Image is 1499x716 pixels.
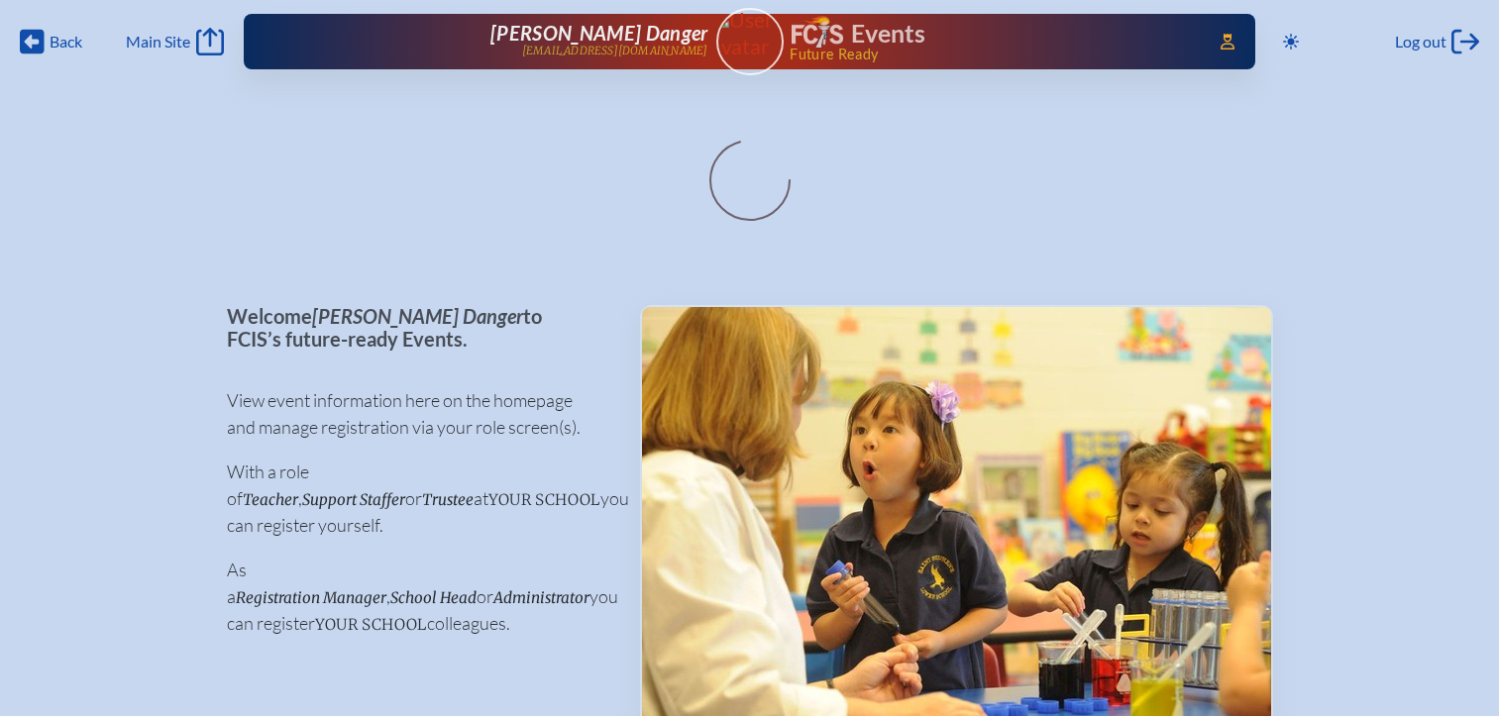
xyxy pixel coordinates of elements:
span: your school [488,490,600,509]
span: School Head [390,588,477,607]
a: [PERSON_NAME] Danger[EMAIL_ADDRESS][DOMAIN_NAME] [307,22,708,61]
span: Future Ready [790,48,1192,61]
span: [PERSON_NAME] Danger [312,304,523,328]
div: FCIS Events — Future ready [792,16,1193,61]
p: As a , or you can register colleagues. [227,557,608,637]
span: Administrator [493,588,589,607]
span: Registration Manager [236,588,386,607]
span: Back [50,32,82,51]
span: Trustee [422,490,474,509]
span: [PERSON_NAME] Danger [490,21,707,45]
img: User Avatar [707,7,792,59]
span: Log out [1395,32,1446,51]
span: your school [315,615,427,634]
span: Main Site [126,32,190,51]
span: Teacher [243,490,298,509]
p: View event information here on the homepage and manage registration via your role screen(s). [227,387,608,441]
p: With a role of , or at you can register yourself. [227,459,608,539]
a: Main Site [126,28,223,55]
p: Welcome to FCIS’s future-ready Events. [227,305,608,350]
span: Support Staffer [302,490,405,509]
a: User Avatar [716,8,784,75]
p: [EMAIL_ADDRESS][DOMAIN_NAME] [522,45,708,57]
